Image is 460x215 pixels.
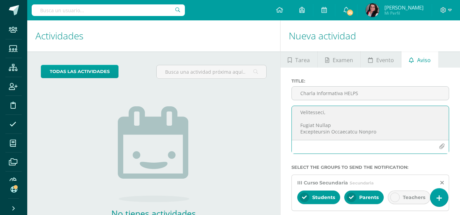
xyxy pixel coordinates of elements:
label: Select the groups to send the notification : [291,165,449,170]
input: Busca una actividad próxima aquí... [157,65,266,78]
span: [PERSON_NAME] [384,4,424,11]
span: Examen [333,52,353,68]
a: todas las Actividades [41,65,118,78]
img: no_activities.png [118,106,189,202]
a: Examen [318,51,360,68]
h1: Nueva actividad [289,20,452,51]
span: Aviso [417,52,431,68]
img: f89842a4e61842ba27cad18f797cc0cf.png [366,3,379,17]
input: Busca un usuario... [32,4,185,16]
span: Students [312,194,335,200]
textarea: Loremipsu dolors am consect: Adipisc el seddoei tempor. Inc utlab et do magnaali, eni adminimv qu... [292,106,449,140]
span: Parents [359,194,379,200]
a: Evento [361,51,401,68]
span: Evento [376,52,394,68]
h1: Actividades [35,20,272,51]
span: Teachers [403,194,425,200]
span: 35 [346,9,354,16]
a: Tarea [281,51,317,68]
input: Title [292,87,449,100]
span: Secundaria [350,180,374,185]
a: Aviso [401,51,438,68]
label: Title : [291,78,449,84]
span: III Curso Secundaria [297,180,348,186]
span: Mi Perfil [384,10,424,16]
span: Tarea [295,52,310,68]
